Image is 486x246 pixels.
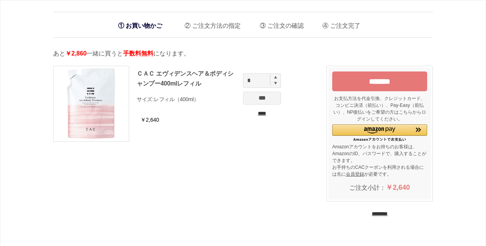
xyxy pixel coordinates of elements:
a: 会員登録 [346,171,364,177]
p: お支払方法を代金引換、クレジットカード、コンビニ決済（前払い）、Pay-Easy（前払い）、NP後払いをご希望の方はこちらからログインしてください。 [332,95,427,122]
p: Amazonアカウントをお持ちのお客様は、AmazonのID、パスワードで、購入することができます。 お手持ちのCACクーポンを利用される場合には先に が必要です。 [332,143,427,178]
li: ご注文方法の指定 [179,16,241,32]
div: Amazon Pay - Amazonアカウントをお使いください [332,124,427,141]
li: ご注文の確認 [254,16,304,32]
li: ご注文完了 [317,16,360,32]
div: ご注文小計： [332,179,427,196]
p: サイズ: [137,96,239,103]
img: spinplus.gif [274,76,277,79]
span: 手数料無料 [123,50,153,57]
a: ＣＡＣ エヴィデンスヘア＆ボディシャンプー400mlレフィル [137,70,234,87]
img: ＣＡＣ エヴィデンスヘア＆ボディシャンプー400mlレフィル [54,66,129,141]
p: あと 一緒に買うと になります。 [53,49,433,58]
span: レフィル（400ml） [154,96,199,102]
li: お買い物かご [114,18,166,33]
span: ￥2,860 [65,50,87,57]
span: ￥2,640 [386,184,410,191]
img: spinminus.gif [274,81,277,85]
